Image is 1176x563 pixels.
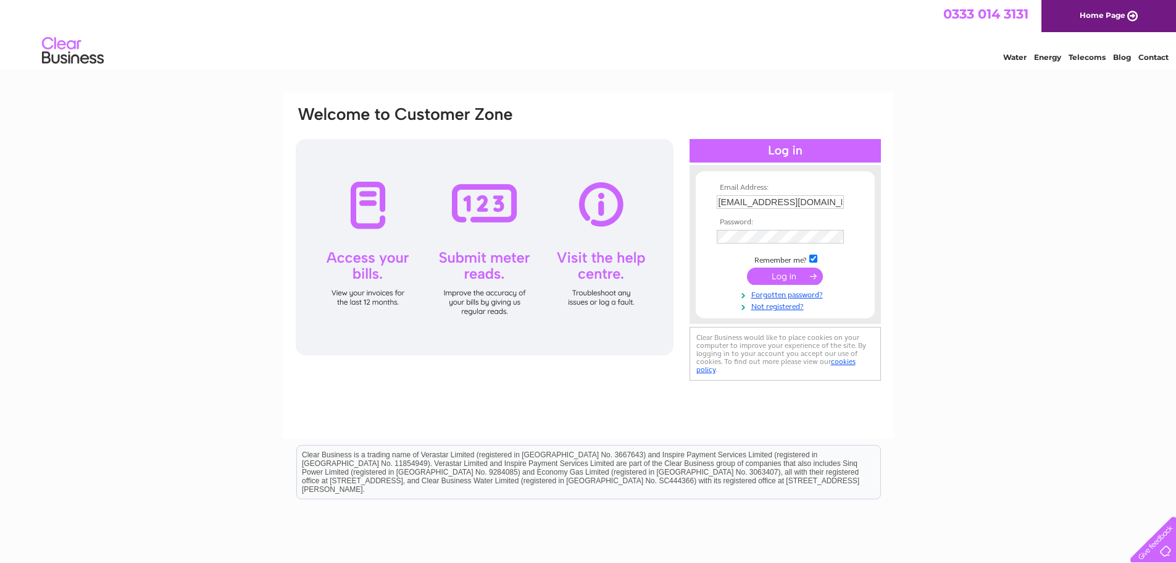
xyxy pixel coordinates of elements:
[943,6,1028,22] a: 0333 014 3131
[747,268,823,285] input: Submit
[1138,53,1169,62] a: Contact
[1113,53,1131,62] a: Blog
[1069,53,1106,62] a: Telecoms
[690,327,881,381] div: Clear Business would like to place cookies on your computer to improve your experience of the sit...
[717,288,857,300] a: Forgotten password?
[714,184,857,192] th: Email Address:
[696,357,856,374] a: cookies policy
[717,300,857,311] a: Not registered?
[714,253,857,265] td: Remember me?
[41,32,104,70] img: logo.png
[1034,53,1061,62] a: Energy
[297,7,880,60] div: Clear Business is a trading name of Verastar Limited (registered in [GEOGRAPHIC_DATA] No. 3667643...
[1003,53,1027,62] a: Water
[714,218,857,227] th: Password:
